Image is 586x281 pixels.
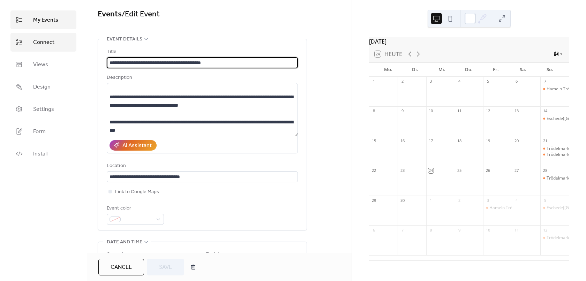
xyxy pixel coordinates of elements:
[483,205,512,211] div: Hameln Trödelmarkt Edeka Center Hermasch
[485,227,490,233] div: 10
[514,227,519,233] div: 11
[33,16,58,24] span: My Events
[457,227,462,233] div: 9
[542,168,548,173] div: 28
[33,38,54,47] span: Connect
[33,128,46,136] span: Form
[540,175,569,181] div: Trödelmarkt Neustadt am Rübenberge Edeka-Center Hanekamp TRÖDEL SONDERPREISE
[400,79,405,84] div: 2
[10,33,76,52] a: Connect
[122,7,160,22] span: / Edit Event
[542,227,548,233] div: 12
[485,138,490,143] div: 19
[115,188,159,196] span: Link to Google Maps
[10,144,76,163] a: Install
[514,138,519,143] div: 20
[428,108,434,114] div: 10
[457,79,462,84] div: 4
[371,79,376,84] div: 1
[10,77,76,96] a: Design
[542,138,548,143] div: 21
[540,235,569,241] div: Trödelmarkt Celle(Altencelle) Edeka Durasin TRÖDLER SONDERPREISE
[33,83,51,91] span: Design
[457,108,462,114] div: 11
[400,168,405,173] div: 23
[428,79,434,84] div: 3
[514,108,519,114] div: 13
[371,138,376,143] div: 15
[400,227,405,233] div: 7
[540,86,569,92] div: Hameln Trödelmarkt Edeka Center Hermasch
[98,7,122,22] a: Events
[110,140,157,151] button: AI Assistant
[107,238,142,246] span: Date and time
[542,79,548,84] div: 7
[457,168,462,173] div: 25
[111,263,132,272] span: Cancel
[10,10,76,29] a: My Events
[107,162,296,170] div: Location
[122,142,152,150] div: AI Assistant
[428,198,434,203] div: 1
[98,259,144,275] button: Cancel
[542,198,548,203] div: 5
[400,198,405,203] div: 30
[33,61,48,69] span: Views
[485,79,490,84] div: 5
[482,63,509,77] div: Fr.
[514,168,519,173] div: 27
[429,63,456,77] div: Mi.
[542,108,548,114] div: 14
[457,198,462,203] div: 2
[33,105,54,114] span: Settings
[107,204,163,213] div: Event color
[375,63,401,77] div: Mo.
[371,227,376,233] div: 6
[456,63,482,77] div: Do.
[10,100,76,119] a: Settings
[428,138,434,143] div: 17
[509,63,536,77] div: Sa.
[107,35,142,44] span: Event details
[33,150,47,158] span: Install
[401,63,428,77] div: Di.
[540,146,569,152] div: Trödelmarkt Celle(Altencelle) Edeka Durasin TRÖDLER SONDERPREISE
[540,205,569,211] div: Eschede(Celle) Trödelmarkt Edeka Durasin TRÖDEL SONDERPREISE
[10,55,76,74] a: Views
[107,251,131,259] div: Start date
[107,48,296,56] div: Title
[540,116,569,122] div: Eschede(Celle) Trödelmarkt Edeka Durasin TRÖDEL SONDERPREISE
[107,74,296,82] div: Description
[369,37,569,46] div: [DATE]
[514,198,519,203] div: 4
[514,79,519,84] div: 6
[536,63,563,77] div: So.
[428,168,434,173] div: 24
[206,251,228,259] div: End date
[371,168,376,173] div: 22
[371,108,376,114] div: 8
[10,122,76,141] a: Form
[400,108,405,114] div: 9
[428,227,434,233] div: 8
[485,168,490,173] div: 26
[540,152,569,158] div: Trödelmarkt Stolzenau Raiffeisen Markt TRÖDEL SONDERPREISE
[485,108,490,114] div: 12
[457,138,462,143] div: 18
[485,198,490,203] div: 3
[400,138,405,143] div: 16
[371,198,376,203] div: 29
